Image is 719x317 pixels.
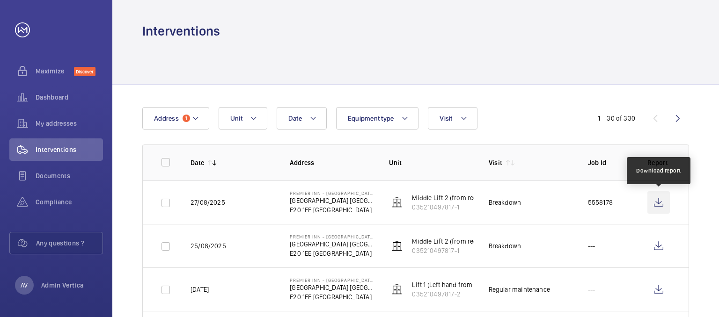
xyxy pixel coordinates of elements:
div: Regular maintenance [489,285,550,294]
p: 035210497817-1 [412,202,497,212]
p: Middle Lift 2 (from reception) [412,193,497,202]
span: My addresses [36,119,103,128]
p: E20 1EE [GEOGRAPHIC_DATA] [290,292,374,302]
p: [GEOGRAPHIC_DATA] [GEOGRAPHIC_DATA] [290,239,374,249]
div: Breakdown [489,198,521,207]
span: Dashboard [36,93,103,102]
p: --- [588,285,595,294]
span: Interventions [36,145,103,154]
span: Compliance [36,197,103,207]
p: AV [21,281,28,290]
span: Maximize [36,66,74,76]
p: Premier Inn - [GEOGRAPHIC_DATA] [290,277,374,283]
p: 035210497817-2 [412,289,505,299]
p: Date [191,158,204,167]
span: Unit [230,115,242,122]
span: Discover [74,67,95,76]
p: Premier Inn - [GEOGRAPHIC_DATA] [290,190,374,196]
button: Address1 [142,107,209,130]
p: 035210497817-1 [412,246,497,255]
p: Job Id [588,158,632,167]
p: 5558178 [588,198,613,207]
p: [GEOGRAPHIC_DATA] [GEOGRAPHIC_DATA] [290,196,374,205]
span: Documents [36,171,103,180]
button: Visit [428,107,477,130]
p: 27/08/2025 [191,198,225,207]
span: Any questions ? [36,238,103,248]
button: Date [277,107,327,130]
p: 25/08/2025 [191,241,226,251]
p: --- [588,241,595,251]
img: elevator.svg [391,284,403,295]
button: Equipment type [336,107,419,130]
div: Breakdown [489,241,521,251]
p: Visit [489,158,503,167]
p: Unit [389,158,473,167]
p: Middle Lift 2 (from reception) [412,237,497,246]
p: E20 1EE [GEOGRAPHIC_DATA] [290,249,374,258]
span: Equipment type [348,115,394,122]
span: Visit [440,115,452,122]
p: Address [290,158,374,167]
div: 1 – 30 of 330 [598,114,635,123]
h1: Interventions [142,22,220,40]
span: Date [288,115,302,122]
p: [GEOGRAPHIC_DATA] [GEOGRAPHIC_DATA] [290,283,374,292]
span: Address [154,115,179,122]
p: [DATE] [191,285,209,294]
div: Download report [636,166,681,175]
span: 1 [183,115,190,122]
p: Premier Inn - [GEOGRAPHIC_DATA] [290,234,374,239]
p: Lift 1 (Left hand from Reception) [412,280,505,289]
img: elevator.svg [391,240,403,252]
p: E20 1EE [GEOGRAPHIC_DATA] [290,205,374,215]
img: elevator.svg [391,197,403,208]
p: Admin Vertica [41,281,84,290]
button: Unit [219,107,267,130]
